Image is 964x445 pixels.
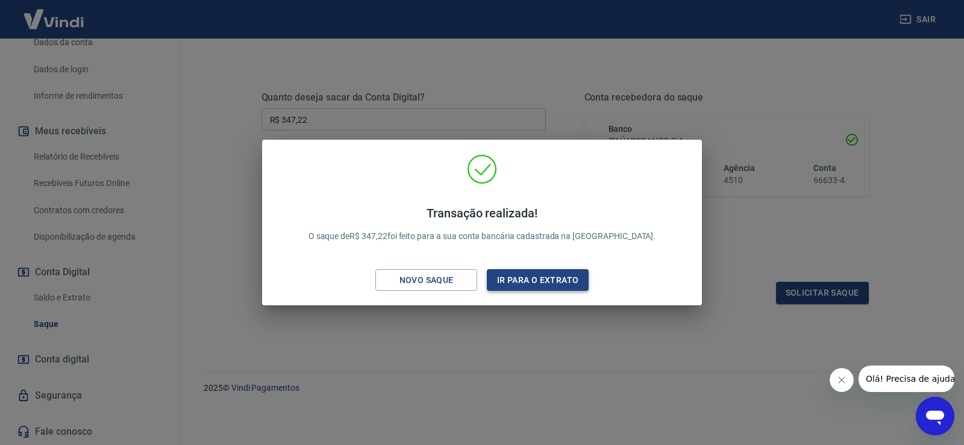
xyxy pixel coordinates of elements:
iframe: Mensagem da empresa [859,366,954,392]
p: O saque de R$ 347,22 foi feito para a sua conta bancária cadastrada na [GEOGRAPHIC_DATA]. [308,206,656,243]
button: Ir para o extrato [487,269,589,291]
iframe: Fechar mensagem [830,368,854,392]
iframe: Botão para abrir a janela de mensagens [916,397,954,435]
span: Olá! Precisa de ajuda? [7,8,101,18]
div: Novo saque [385,273,468,288]
h4: Transação realizada! [308,206,656,220]
button: Novo saque [375,269,477,291]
